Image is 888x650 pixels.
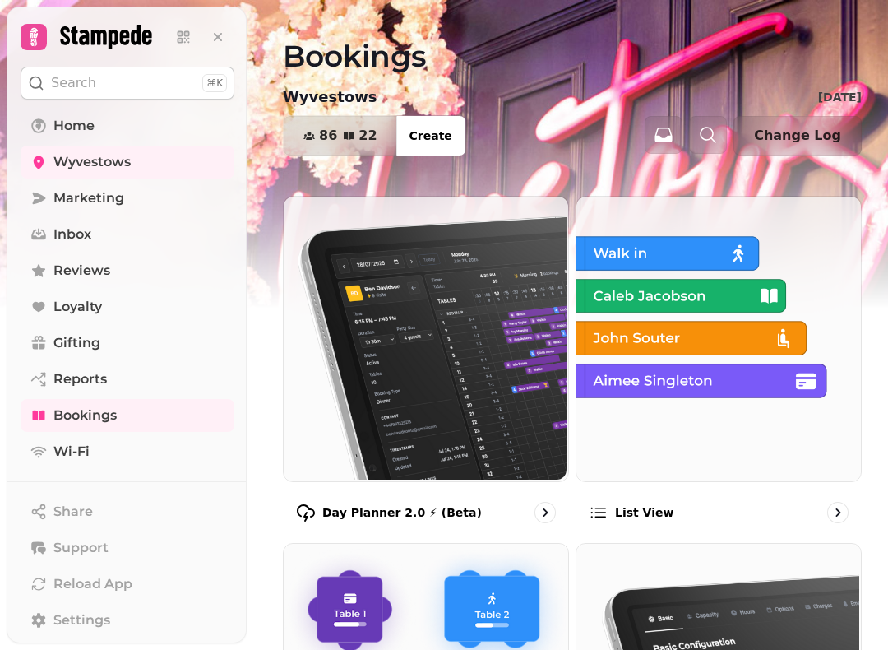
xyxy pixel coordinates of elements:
a: Settings [21,604,234,637]
a: Marketing [21,182,234,215]
span: Gifting [53,333,100,353]
span: Wyvestows [53,152,131,172]
span: Reload App [53,574,132,594]
span: Wi-Fi [53,442,90,462]
span: Reports [53,369,107,389]
a: Reviews [21,254,234,287]
span: Create [409,130,452,142]
p: Search [51,73,96,93]
button: Create [396,116,465,156]
button: Share [21,495,234,528]
button: Reload App [21,568,234,601]
span: Inbox [53,225,91,244]
a: Bookings [21,399,234,432]
a: Wyvestows [21,146,234,179]
span: 86 [319,129,337,142]
p: [DATE] [818,89,862,105]
span: Bookings [53,406,117,425]
a: Loyalty [21,290,234,323]
span: Home [53,116,95,136]
svg: go to [830,504,846,521]
button: 8622 [284,116,397,156]
button: Change Log [733,116,862,156]
span: Change Log [754,129,841,142]
div: ⌘K [202,74,227,92]
span: 22 [358,129,377,142]
a: Reports [21,363,234,396]
img: List view [575,195,859,480]
a: List viewList view [576,196,862,536]
a: Home [21,109,234,142]
span: Support [53,538,109,558]
a: Day Planner 2.0 ⚡ (Beta)Day Planner 2.0 ⚡ (Beta) [283,196,569,536]
img: Day Planner 2.0 ⚡ (Beta) [282,195,567,480]
span: Marketing [53,188,124,208]
button: Support [21,532,234,564]
span: Settings [53,611,110,630]
a: Gifting [21,327,234,360]
p: List view [615,504,673,521]
a: Wi-Fi [21,435,234,468]
button: Search⌘K [21,67,234,100]
a: Inbox [21,218,234,251]
p: Wyvestows [283,86,377,109]
span: Loyalty [53,297,102,317]
p: Day Planner 2.0 ⚡ (Beta) [322,504,482,521]
svg: go to [537,504,553,521]
span: Reviews [53,261,110,281]
span: Share [53,502,93,522]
